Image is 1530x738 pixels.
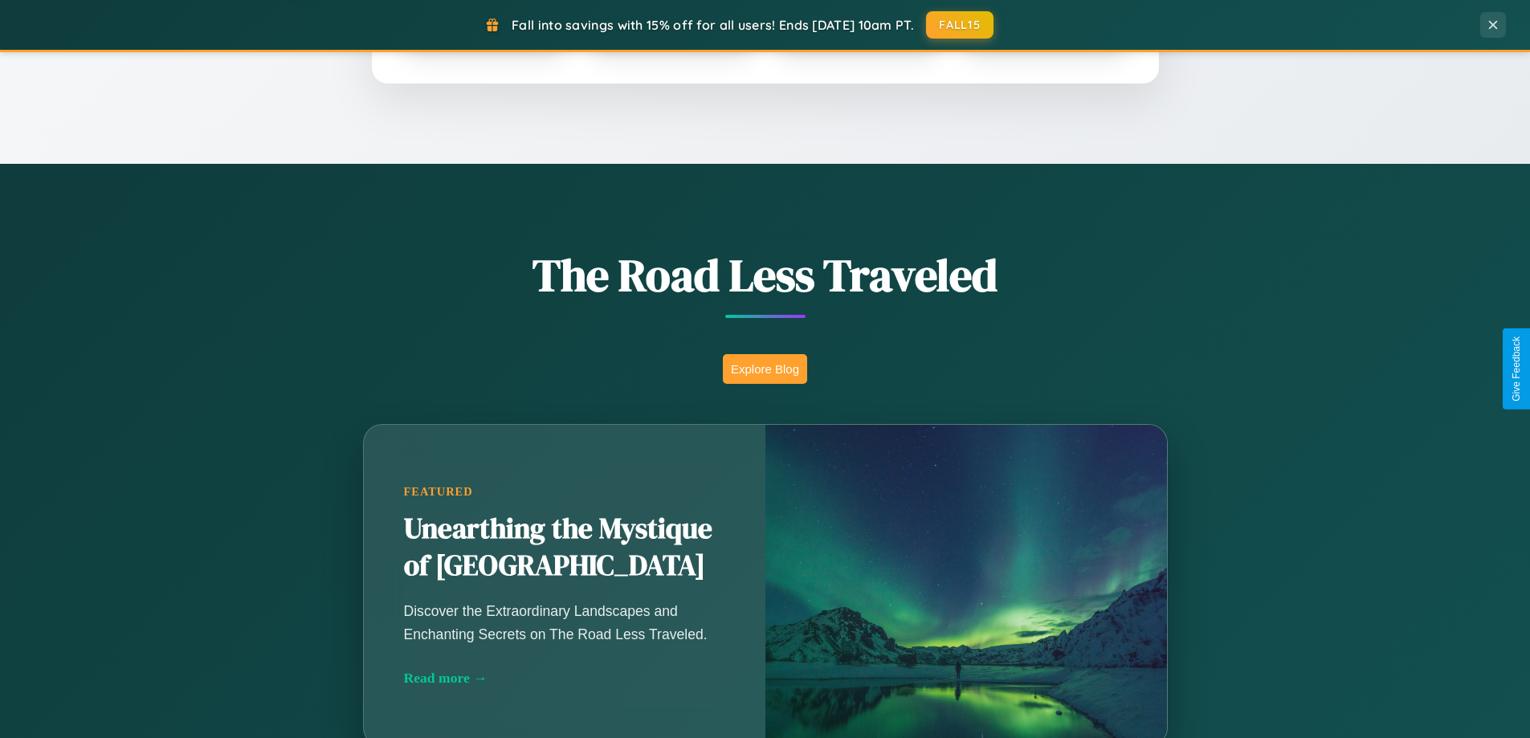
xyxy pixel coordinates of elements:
span: Fall into savings with 15% off for all users! Ends [DATE] 10am PT. [512,17,914,33]
button: FALL15 [926,11,993,39]
div: Read more → [404,670,725,687]
div: Give Feedback [1511,336,1522,402]
div: Featured [404,485,725,499]
p: Discover the Extraordinary Landscapes and Enchanting Secrets on The Road Less Traveled. [404,600,725,645]
h2: Unearthing the Mystique of [GEOGRAPHIC_DATA] [404,511,725,585]
h1: The Road Less Traveled [284,244,1247,306]
button: Explore Blog [723,354,807,384]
